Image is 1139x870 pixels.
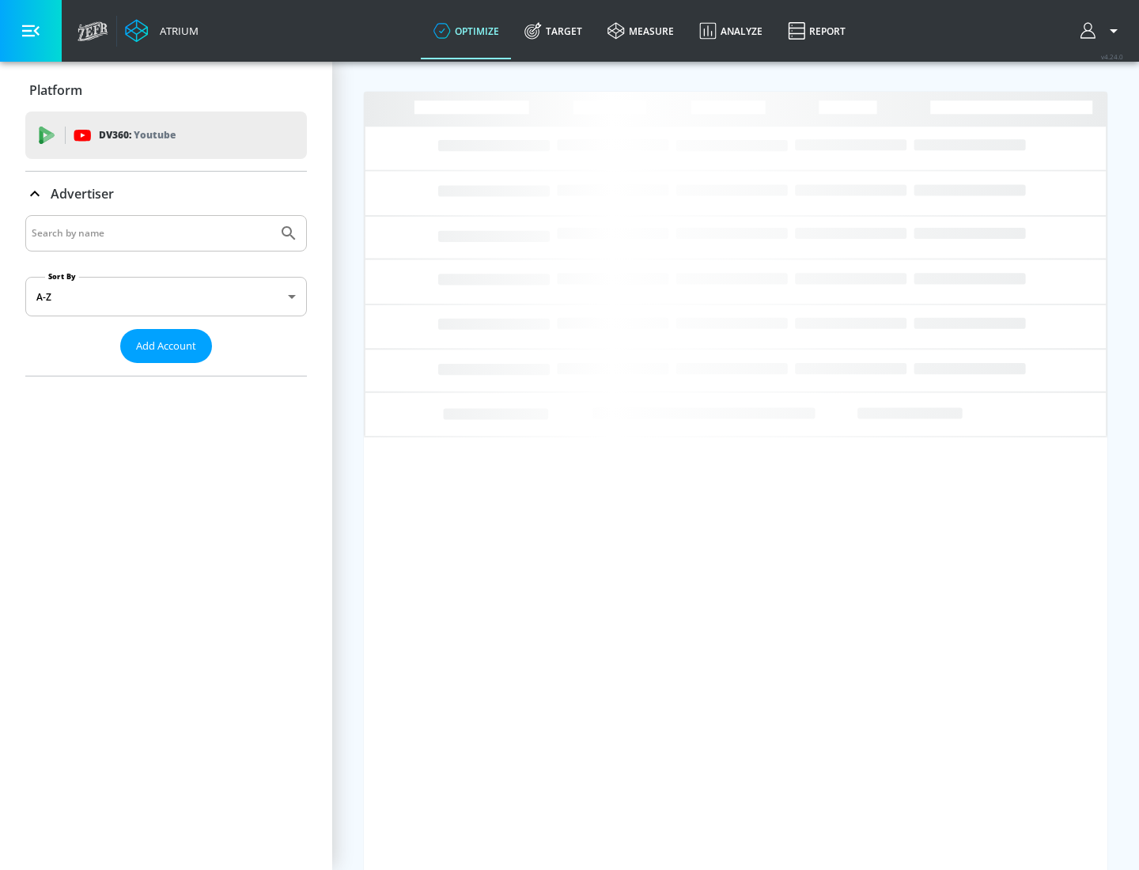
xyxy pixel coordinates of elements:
[421,2,512,59] a: optimize
[25,68,307,112] div: Platform
[99,127,176,144] p: DV360:
[595,2,687,59] a: measure
[153,24,199,38] div: Atrium
[512,2,595,59] a: Target
[25,215,307,376] div: Advertiser
[45,271,79,282] label: Sort By
[25,363,307,376] nav: list of Advertiser
[25,172,307,216] div: Advertiser
[120,329,212,363] button: Add Account
[51,185,114,202] p: Advertiser
[1101,52,1123,61] span: v 4.24.0
[32,223,271,244] input: Search by name
[775,2,858,59] a: Report
[687,2,775,59] a: Analyze
[136,337,196,355] span: Add Account
[134,127,176,143] p: Youtube
[25,277,307,316] div: A-Z
[125,19,199,43] a: Atrium
[29,81,82,99] p: Platform
[25,112,307,159] div: DV360: Youtube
